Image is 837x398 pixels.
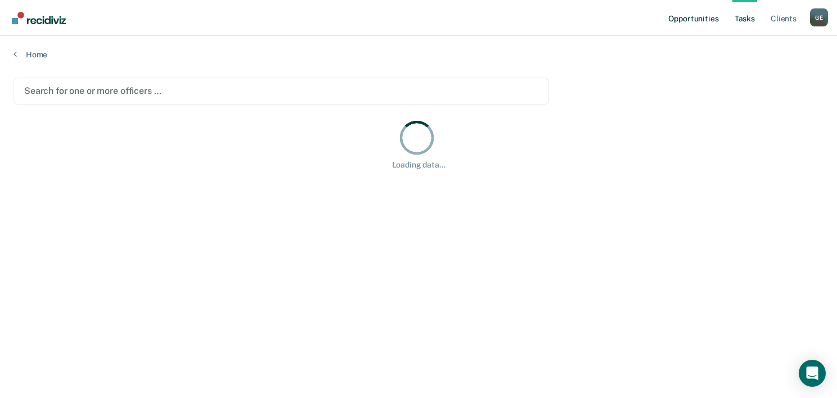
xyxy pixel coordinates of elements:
[13,49,823,60] a: Home
[810,8,828,26] div: G E
[392,160,445,170] div: Loading data...
[12,12,66,24] img: Recidiviz
[799,360,826,387] div: Open Intercom Messenger
[810,8,828,26] button: Profile dropdown button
